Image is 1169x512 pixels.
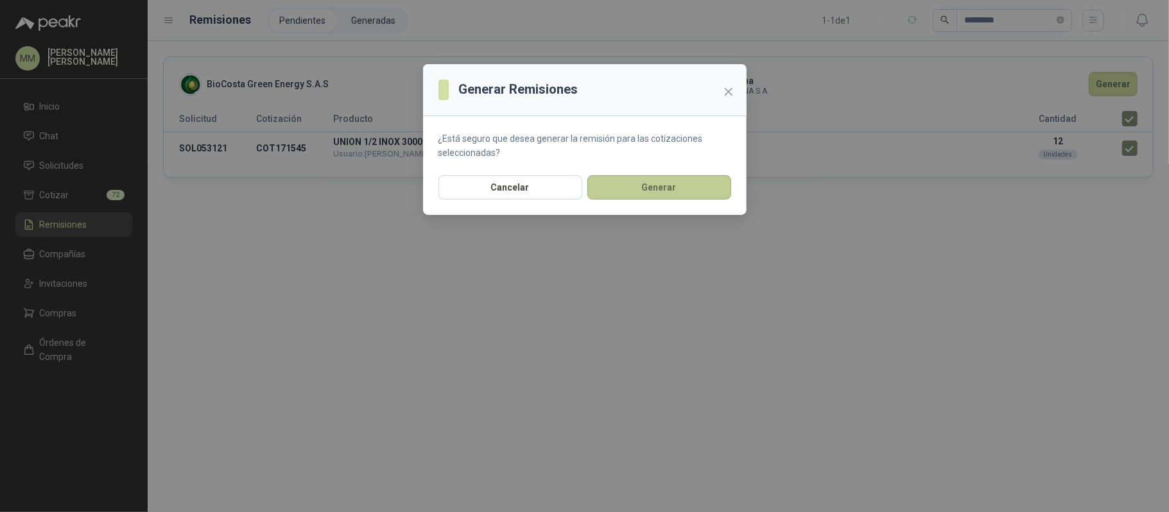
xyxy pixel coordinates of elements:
button: Cancelar [438,175,582,200]
button: Generar [587,175,731,200]
button: Close [718,81,739,102]
h3: Generar Remisiones [459,80,578,99]
p: ¿Está seguro que desea generar la remisión para las cotizaciones seleccionadas? [438,132,731,160]
span: close [723,87,734,97]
